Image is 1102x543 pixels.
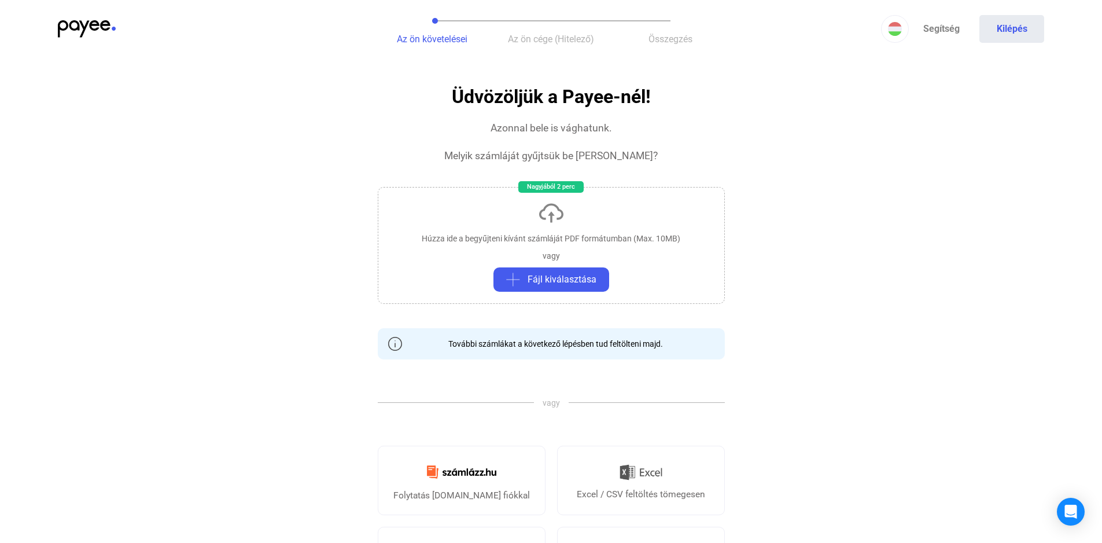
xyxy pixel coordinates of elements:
img: upload-cloud [537,199,565,227]
button: plus-greyFájl kiválasztása [493,267,609,292]
div: Húzza ide a begyűjteni kívánt számláját PDF formátumban (Max. 10MB) [422,233,680,244]
span: Az ön követelései [397,34,467,45]
img: HU [888,22,902,36]
div: Azonnal bele is vághatunk. [491,121,612,135]
span: Fájl kiválasztása [528,273,596,287]
button: Kilépés [979,15,1044,43]
a: Excel / CSV feltöltés tömegesen [557,446,725,515]
div: Melyik számláját gyűjtsük be [PERSON_NAME]? [444,149,658,163]
div: Nagyjából 2 perc [518,181,584,193]
div: Open Intercom Messenger [1057,498,1085,526]
h1: Üdvözöljük a Payee-nél! [452,87,651,107]
a: Segítség [909,15,974,43]
div: Folytatás [DOMAIN_NAME] fiókkal [393,489,530,502]
div: Excel / CSV feltöltés tömegesen [577,487,705,501]
img: plus-grey [506,273,520,287]
span: Összegzés [648,34,692,45]
span: Az ön cége (Hitelező) [508,34,594,45]
a: Folytatás [DOMAIN_NAME] fiókkal [378,446,546,515]
button: HU [881,15,909,43]
span: vagy [534,397,569,409]
img: payee-logo [58,20,116,38]
img: Excel [620,460,662,485]
img: Számlázz.hu [420,458,503,486]
div: vagy [543,250,560,262]
div: További számlákat a következő lépésben tud feltölteni majd. [440,338,663,350]
img: info-grey-outline [388,337,402,351]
